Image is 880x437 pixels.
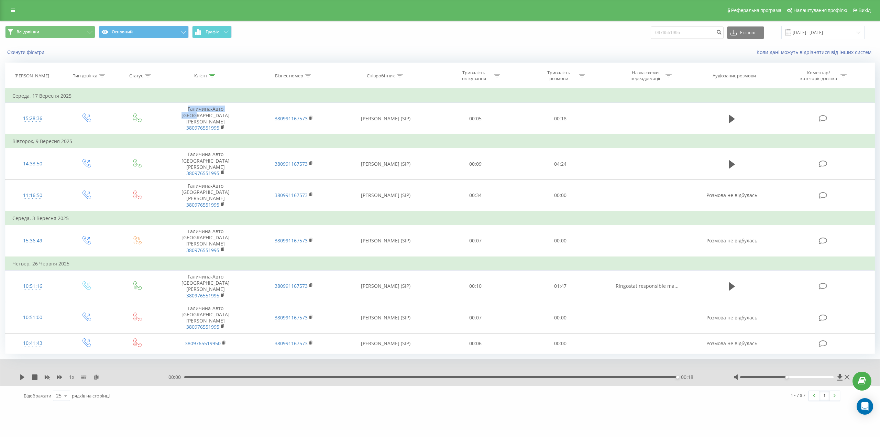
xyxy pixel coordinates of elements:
a: 380976551995 [186,170,219,176]
div: 10:51:16 [12,280,53,293]
a: 380991167573 [275,115,308,122]
div: 25 [56,392,62,399]
div: 15:36:49 [12,234,53,248]
span: Відображати [24,393,51,399]
td: 00:09 [433,148,518,180]
td: 00:07 [433,302,518,334]
td: 00:00 [518,180,603,211]
div: 14:33:50 [12,157,53,171]
button: Скинути фільтри [5,49,48,55]
a: 380976551995 [186,201,219,208]
div: Статус [129,73,143,79]
a: 380991167573 [275,283,308,289]
td: 00:10 [433,270,518,302]
a: Коли дані можуть відрізнятися вiд інших систем [757,49,875,55]
div: [PERSON_NAME] [14,73,49,79]
div: Тип дзвінка [73,73,97,79]
div: Назва схеми переадресації [627,70,664,81]
span: Розмова не відбулась [706,314,757,321]
div: Тривалість очікування [455,70,492,81]
span: Розмова не відбулась [706,237,757,244]
div: Клієнт [194,73,207,79]
td: 00:07 [433,225,518,257]
td: Середа, 3 Вересня 2025 [5,211,875,225]
td: Галичина-Авто [GEOGRAPHIC_DATA] [PERSON_NAME] [162,302,250,334]
span: рядків на сторінці [72,393,110,399]
span: 1 x [69,374,74,381]
div: Open Intercom Messenger [857,398,873,415]
td: Галичина-Авто [GEOGRAPHIC_DATA] [PERSON_NAME] [162,225,250,257]
button: Основний [99,26,189,38]
a: 380991167573 [275,161,308,167]
div: 10:41:43 [12,337,53,350]
span: Ringostat responsible ma... [616,283,679,289]
td: 00:00 [518,225,603,257]
td: Середа, 17 Вересня 2025 [5,89,875,103]
a: 380991167573 [275,340,308,347]
input: Пошук за номером [651,26,724,39]
div: Тривалість розмови [540,70,577,81]
div: 1 - 7 з 7 [791,392,805,398]
span: Вихід [859,8,871,13]
td: 01:47 [518,270,603,302]
span: Графік [206,30,219,34]
a: 380991167573 [275,192,308,198]
td: Четвер, 26 Червня 2025 [5,257,875,271]
td: [PERSON_NAME] (SIP) [338,180,433,211]
td: 00:06 [433,334,518,353]
td: 00:34 [433,180,518,211]
button: Експорт [727,26,764,39]
a: 380991167573 [275,314,308,321]
a: 3809765519950 [185,340,221,347]
td: Галичина-Авто [GEOGRAPHIC_DATA] [PERSON_NAME] [162,270,250,302]
span: 00:18 [681,374,693,381]
div: Коментар/категорія дзвінка [799,70,839,81]
td: [PERSON_NAME] (SIP) [338,225,433,257]
span: Розмова не відбулась [706,340,757,347]
td: Галичина-Авто [GEOGRAPHIC_DATA] [PERSON_NAME] [162,103,250,134]
td: 04:24 [518,148,603,180]
div: Співробітник [367,73,395,79]
a: 380976551995 [186,324,219,330]
a: 380976551995 [186,292,219,299]
div: Бізнес номер [275,73,303,79]
div: Accessibility label [785,376,788,379]
span: 00:00 [168,374,184,381]
a: 1 [819,391,829,401]
td: Галичина-Авто [GEOGRAPHIC_DATA] [PERSON_NAME] [162,148,250,180]
span: Налаштування профілю [793,8,847,13]
a: 380976551995 [186,247,219,253]
td: 00:00 [518,334,603,353]
td: 00:18 [518,103,603,134]
div: 15:28:36 [12,112,53,125]
span: Всі дзвінки [16,29,39,35]
a: 380991167573 [275,237,308,244]
div: Accessibility label [676,376,679,379]
div: 11:16:50 [12,189,53,202]
div: Аудіозапис розмови [713,73,756,79]
td: Галичина-Авто [GEOGRAPHIC_DATA] [PERSON_NAME] [162,180,250,211]
td: 00:05 [433,103,518,134]
div: 10:51:00 [12,311,53,324]
td: [PERSON_NAME] (SIP) [338,148,433,180]
span: Реферальна програма [731,8,782,13]
a: 380976551995 [186,124,219,131]
button: Графік [192,26,232,38]
td: 00:00 [518,302,603,334]
td: Вівторок, 9 Вересня 2025 [5,134,875,148]
button: Всі дзвінки [5,26,95,38]
td: [PERSON_NAME] (SIP) [338,103,433,134]
td: [PERSON_NAME] (SIP) [338,334,433,353]
td: [PERSON_NAME] (SIP) [338,302,433,334]
td: [PERSON_NAME] (SIP) [338,270,433,302]
span: Розмова не відбулась [706,192,757,198]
